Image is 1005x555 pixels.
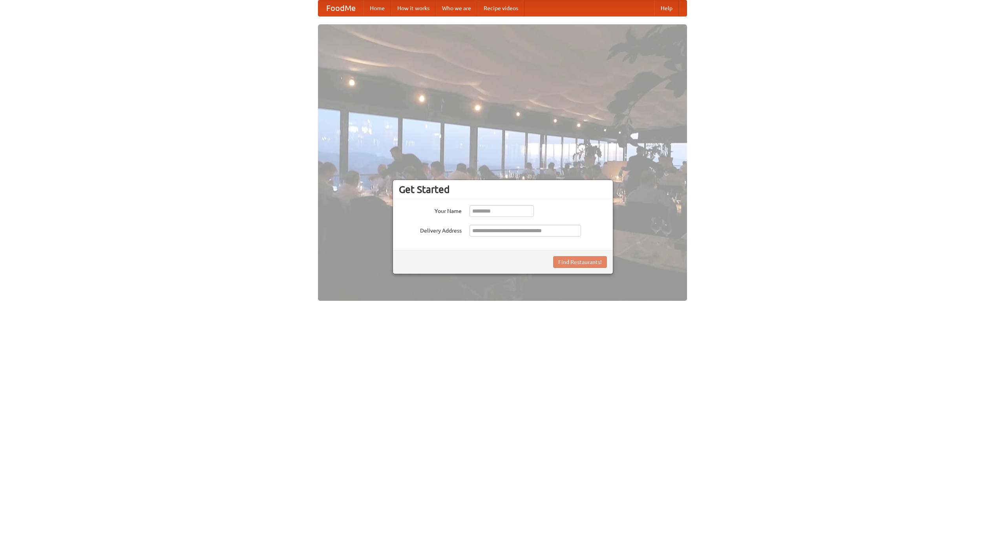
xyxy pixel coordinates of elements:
a: Help [654,0,679,16]
a: FoodMe [318,0,364,16]
a: How it works [391,0,436,16]
button: Find Restaurants! [553,256,607,268]
label: Delivery Address [399,225,462,235]
a: Who we are [436,0,477,16]
label: Your Name [399,205,462,215]
h3: Get Started [399,184,607,195]
a: Recipe videos [477,0,524,16]
a: Home [364,0,391,16]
